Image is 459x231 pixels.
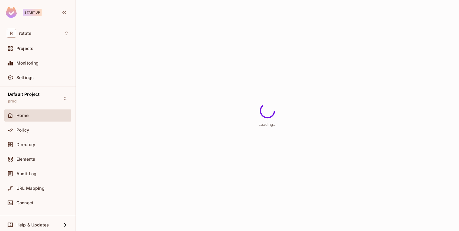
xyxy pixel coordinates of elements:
[16,75,34,80] span: Settings
[16,61,39,65] span: Monitoring
[16,223,49,227] span: Help & Updates
[16,113,29,118] span: Home
[16,157,35,162] span: Elements
[16,128,29,132] span: Policy
[16,200,33,205] span: Connect
[16,46,33,51] span: Projects
[16,171,36,176] span: Audit Log
[8,99,17,104] span: prod
[16,142,35,147] span: Directory
[8,92,39,97] span: Default Project
[7,29,16,38] span: R
[16,186,45,191] span: URL Mapping
[19,31,31,36] span: Workspace: rotate
[23,9,42,16] div: Startup
[259,122,276,127] span: Loading...
[6,7,17,18] img: SReyMgAAAABJRU5ErkJggg==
